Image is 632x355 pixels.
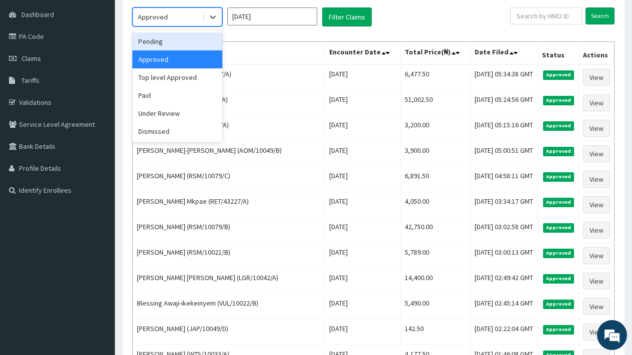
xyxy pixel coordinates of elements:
[470,116,538,141] td: [DATE] 05:15:16 GMT
[543,274,575,283] span: Approved
[543,300,575,309] span: Approved
[583,94,610,111] a: View
[401,90,471,116] td: 51,002.50
[470,218,538,243] td: [DATE] 03:02:58 GMT
[133,294,325,320] td: Blessing Awaji-ikekeinyem (VUL/10022/B)
[21,76,39,85] span: Tariffs
[538,42,579,65] th: Status
[132,68,222,86] div: Top level Approved
[510,7,582,24] input: Search by HMO ID
[583,196,610,213] a: View
[401,167,471,192] td: 6,891.50
[325,90,401,116] td: [DATE]
[325,116,401,141] td: [DATE]
[401,192,471,218] td: 4,050.00
[586,7,615,24] input: Search
[470,90,538,116] td: [DATE] 05:24:56 GMT
[583,222,610,239] a: View
[470,64,538,90] td: [DATE] 05:34:38 GMT
[470,269,538,294] td: [DATE] 02:49:42 GMT
[21,54,41,63] span: Claims
[401,141,471,167] td: 3,900.00
[401,42,471,65] th: Total Price(₦)
[401,243,471,269] td: 5,789.00
[133,90,325,116] td: [PERSON_NAME] (PRL/10021/A)
[470,141,538,167] td: [DATE] 05:00:51 GMT
[470,294,538,320] td: [DATE] 02:45:14 GMT
[401,294,471,320] td: 5,490.00
[325,167,401,192] td: [DATE]
[401,218,471,243] td: 42,750.00
[133,116,325,141] td: [PERSON_NAME] (MNL/10122/A)
[543,198,575,207] span: Approved
[133,218,325,243] td: [PERSON_NAME] (RSM/10079/B)
[583,171,610,188] a: View
[133,320,325,345] td: [PERSON_NAME] (JAP/10049/D)
[583,298,610,315] a: View
[325,64,401,90] td: [DATE]
[579,42,614,65] th: Actions
[322,7,372,26] button: Filter Claims
[133,167,325,192] td: [PERSON_NAME] (RSM/10079/C)
[132,50,222,68] div: Approved
[227,7,317,25] input: Select Month and Year
[132,122,222,140] div: Dismissed
[133,42,325,65] th: Name
[583,120,610,137] a: View
[133,192,325,218] td: [PERSON_NAME] Mkpae (RET/43227/A)
[401,269,471,294] td: 14,400.00
[401,116,471,141] td: 3,200.00
[325,42,401,65] th: Encounter Date
[325,320,401,345] td: [DATE]
[543,172,575,181] span: Approved
[583,69,610,86] a: View
[5,243,190,278] textarea: Type your message and hit 'Enter'
[543,147,575,156] span: Approved
[325,141,401,167] td: [DATE]
[470,243,538,269] td: [DATE] 03:00:13 GMT
[401,64,471,90] td: 6,477.50
[133,141,325,167] td: [PERSON_NAME]-[PERSON_NAME] (AOM/10049/B)
[401,320,471,345] td: 142.50
[18,50,40,75] img: d_794563401_company_1708531726252_794563401
[583,145,610,162] a: View
[325,294,401,320] td: [DATE]
[133,269,325,294] td: [PERSON_NAME] [PERSON_NAME] (LGR/10042/A)
[543,121,575,130] span: Approved
[132,86,222,104] div: Paid
[543,223,575,232] span: Approved
[543,325,575,334] span: Approved
[138,12,168,22] div: Approved
[543,96,575,105] span: Approved
[52,56,168,69] div: Chat with us now
[543,70,575,79] span: Approved
[164,5,188,29] div: Minimize live chat window
[133,243,325,269] td: [PERSON_NAME] (RSM/10021/B)
[583,273,610,290] a: View
[132,104,222,122] div: Under Review
[470,320,538,345] td: [DATE] 02:22:04 GMT
[543,249,575,258] span: Approved
[133,64,325,90] td: [PERSON_NAME] (WOS/10007/A)
[325,269,401,294] td: [DATE]
[325,218,401,243] td: [DATE]
[470,167,538,192] td: [DATE] 04:58:11 GMT
[470,192,538,218] td: [DATE] 03:34:17 GMT
[132,32,222,50] div: Pending
[583,324,610,341] a: View
[21,10,54,19] span: Dashboard
[325,192,401,218] td: [DATE]
[325,243,401,269] td: [DATE]
[470,42,538,65] th: Date Filed
[58,111,138,212] span: We're online!
[583,247,610,264] a: View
